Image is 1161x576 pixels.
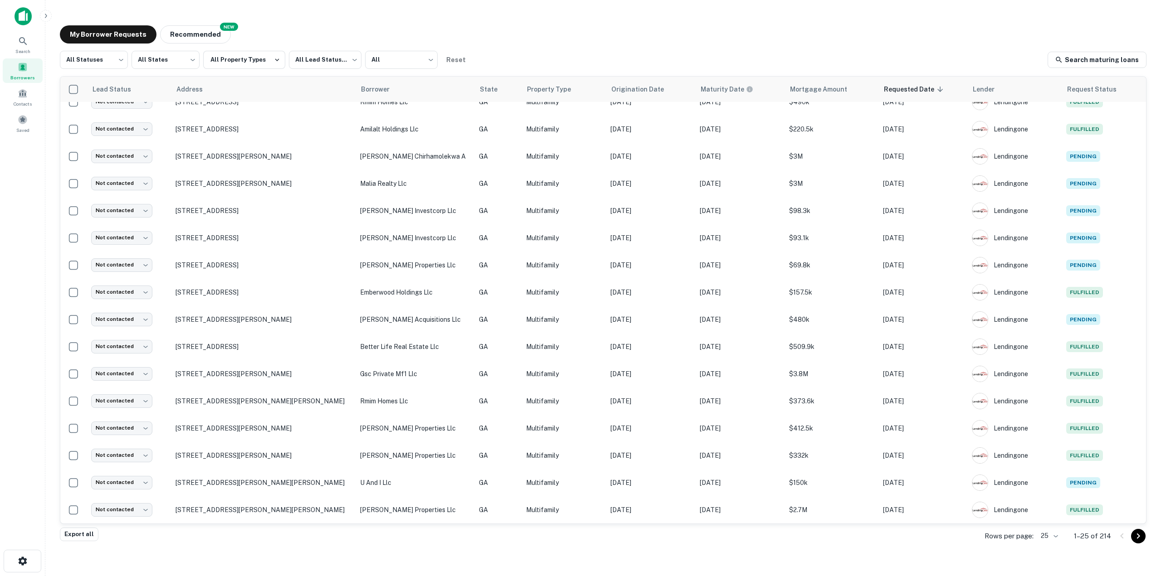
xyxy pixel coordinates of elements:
p: $157.5k [789,287,874,297]
p: [DATE] [883,206,963,216]
div: Lendingone [972,311,1057,328]
p: amilalt holdings llc [360,124,470,134]
img: picture [972,502,988,518]
p: GA [479,233,517,243]
p: Multifamily [526,287,601,297]
span: Origination Date [611,84,676,95]
p: GA [479,260,517,270]
span: Fulfilled [1066,287,1103,298]
p: $98.3k [789,206,874,216]
p: [DATE] [883,97,963,107]
p: [STREET_ADDRESS][PERSON_NAME][PERSON_NAME] [176,506,351,514]
p: [DATE] [883,342,963,352]
img: picture [972,176,988,191]
p: [DATE] [883,315,963,324]
p: [DATE] [883,124,963,134]
div: Lendingone [972,420,1057,436]
p: [DATE] [610,287,691,297]
p: GA [479,206,517,216]
p: [DATE] [610,478,691,488]
p: $2.7M [789,505,874,515]
p: [DATE] [700,423,780,433]
p: $373.6k [789,396,874,406]
div: Lendingone [972,257,1057,273]
p: [DATE] [610,369,691,379]
img: picture [972,421,988,436]
div: Lendingone [972,148,1057,165]
div: Not contacted [91,258,152,271]
p: [DATE] [610,315,691,324]
th: Mortgage Amount [785,77,878,102]
p: $332k [789,450,874,460]
p: [DATE] [883,369,963,379]
span: Lead Status [92,84,143,95]
span: Property Type [527,84,583,95]
div: Not contacted [91,95,152,108]
p: GA [479,423,517,433]
span: Fulfilled [1066,97,1103,107]
p: Multifamily [526,369,601,379]
button: Recommended [160,25,231,44]
div: Lendingone [972,339,1057,355]
div: Not contacted [91,367,152,380]
button: Export all [60,528,98,541]
div: Chat Widget [1116,503,1161,547]
p: [DATE] [883,396,963,406]
p: Rows per page: [985,531,1034,542]
p: $412.5k [789,423,874,433]
th: Property Type [522,77,606,102]
div: Not contacted [91,476,152,489]
p: [DATE] [883,179,963,189]
p: gsc private mf1 llc [360,369,470,379]
p: [DATE] [883,233,963,243]
div: Not contacted [91,286,152,299]
a: Search [3,32,43,57]
p: [STREET_ADDRESS] [176,343,351,351]
div: Not contacted [91,150,152,163]
p: [DATE] [610,505,691,515]
p: [DATE] [700,450,780,460]
th: Lender [967,77,1061,102]
p: $3M [789,179,874,189]
p: u and i llc [360,478,470,488]
img: capitalize-icon.png [15,7,32,25]
p: GA [479,342,517,352]
a: Borrowers [3,58,43,83]
span: Saved [16,126,29,134]
p: [DATE] [610,260,691,270]
p: emberwood holdings llc [360,287,470,297]
span: Contacts [14,100,32,107]
img: picture [972,149,988,164]
a: Saved [3,111,43,136]
span: Pending [1066,205,1100,216]
p: rmim homes llc [360,97,470,107]
div: Maturity dates displayed may be estimated. Please contact the lender for the most accurate maturi... [701,84,753,94]
th: Borrower [356,77,474,102]
p: [DATE] [700,505,780,515]
img: picture [972,448,988,463]
p: [DATE] [883,260,963,270]
div: Not contacted [91,340,152,353]
p: [PERSON_NAME] properties llc [360,423,470,433]
div: 25 [1037,529,1059,542]
p: GA [479,151,517,161]
p: [STREET_ADDRESS][PERSON_NAME] [176,315,351,324]
p: Multifamily [526,450,601,460]
span: Maturity dates displayed may be estimated. Please contact the lender for the most accurate maturi... [701,84,765,94]
p: Multifamily [526,97,601,107]
th: Origination Date [606,77,695,102]
div: Not contacted [91,177,152,190]
div: Not contacted [91,449,152,462]
p: GA [479,396,517,406]
p: [DATE] [610,97,691,107]
span: Request Status [1067,84,1129,95]
p: better life real estate llc [360,342,470,352]
div: Lendingone [972,94,1057,110]
p: Multifamily [526,206,601,216]
p: $220.5k [789,124,874,134]
p: GA [479,124,517,134]
p: Multifamily [526,315,601,324]
p: [DATE] [700,206,780,216]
